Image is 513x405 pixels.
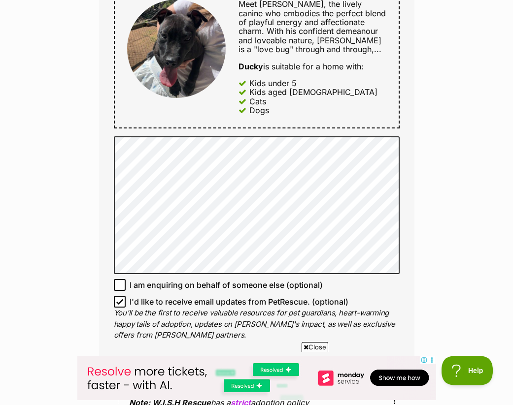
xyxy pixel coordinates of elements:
span: I'd like to receive email updates from PetRescue. (optional) [130,296,348,308]
div: Cats [249,97,266,106]
div: Dogs [249,106,269,115]
span: I am enquiring on behalf of someone else (optional) [130,279,323,291]
div: Kids under 5 [249,79,297,88]
p: You'll be the first to receive valuable resources for pet guardians, heart-warming happy tails of... [114,308,400,341]
div: is suitable for a home with: [239,62,386,71]
strong: Ducky [239,62,263,71]
iframe: Help Scout Beacon - Open [442,356,493,385]
span: Close [302,342,328,352]
iframe: Advertisement [77,356,436,400]
div: Kids aged [DEMOGRAPHIC_DATA] [249,88,377,96]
